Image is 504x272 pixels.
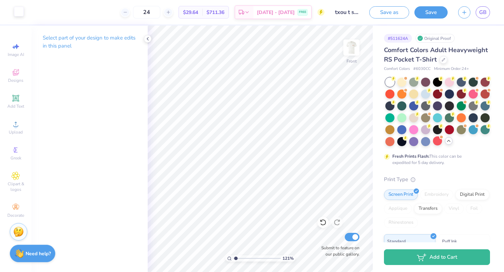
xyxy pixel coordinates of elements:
[8,78,23,83] span: Designs
[414,6,448,19] button: Save
[415,34,455,43] div: Original Proof
[384,217,418,228] div: Rhinestones
[387,237,406,245] span: Standard
[10,155,21,161] span: Greek
[133,6,160,19] input: – –
[466,203,482,214] div: Foil
[384,34,412,43] div: # 511624A
[43,34,136,50] p: Select part of your design to make edits in this panel
[9,129,23,135] span: Upload
[455,189,489,200] div: Digital Print
[330,5,364,19] input: Untitled Design
[7,213,24,218] span: Decorate
[384,66,410,72] span: Comfort Colors
[346,58,357,64] div: Front
[384,189,418,200] div: Screen Print
[442,237,457,245] span: Puff Ink
[479,8,486,16] span: GB
[257,9,295,16] span: [DATE] - [DATE]
[384,46,488,64] span: Comfort Colors Adult Heavyweight RS Pocket T-Shirt
[434,66,469,72] span: Minimum Order: 24 +
[8,52,24,57] span: Image AI
[299,10,306,15] span: FREE
[384,203,412,214] div: Applique
[7,103,24,109] span: Add Text
[384,249,490,265] button: Add to Cart
[206,9,224,16] span: $711.36
[317,245,359,257] label: Submit to feature on our public gallery.
[183,9,198,16] span: $29.64
[384,176,490,184] div: Print Type
[392,153,429,159] strong: Fresh Prints Flash:
[344,41,358,55] img: Front
[26,250,51,257] strong: Need help?
[444,203,464,214] div: Vinyl
[392,153,478,166] div: This color can be expedited for 5 day delivery.
[420,189,453,200] div: Embroidery
[414,203,442,214] div: Transfers
[3,181,28,192] span: Clipart & logos
[369,6,409,19] button: Save as
[282,255,294,262] span: 121 %
[413,66,430,72] span: # 6030CC
[476,6,490,19] a: GB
